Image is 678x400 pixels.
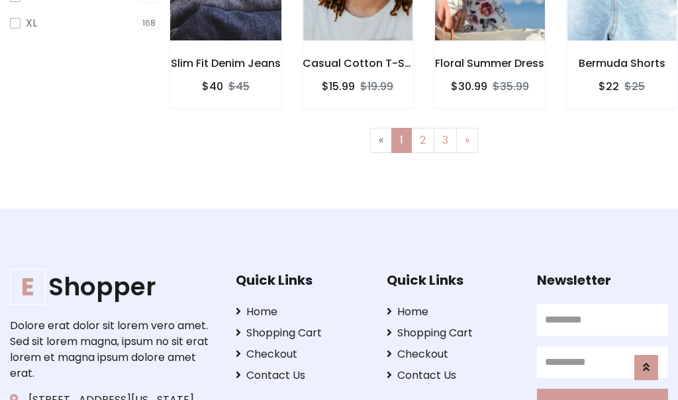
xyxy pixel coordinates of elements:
del: $25 [624,79,645,94]
h1: Shopper [10,272,215,302]
del: $35.99 [493,79,529,94]
label: XL [26,15,37,31]
h6: Slim Fit Denim Jeans [170,57,281,70]
a: Contact Us [387,368,518,383]
a: Home [387,304,518,320]
span: » [465,132,469,148]
a: Next [456,128,478,153]
a: 2 [411,128,434,153]
del: $19.99 [360,79,393,94]
h6: Casual Cotton T-Shirt [303,57,414,70]
a: 3 [434,128,457,153]
a: Home [236,304,367,320]
a: Contact Us [236,368,367,383]
a: EShopper [10,272,215,302]
a: Shopping Cart [387,325,518,341]
h6: $40 [202,80,223,93]
h6: $15.99 [322,80,355,93]
a: 1 [391,128,412,153]
nav: Page navigation [179,128,668,153]
a: Checkout [387,346,518,362]
h6: $22 [599,80,619,93]
a: Shopping Cart [236,325,367,341]
span: 168 [138,17,160,30]
h6: Floral Summer Dress [434,57,546,70]
del: $45 [228,79,250,94]
a: Checkout [236,346,367,362]
h5: Newsletter [537,272,668,288]
span: E [10,269,46,305]
p: Dolore erat dolor sit lorem vero amet. Sed sit lorem magna, ipsum no sit erat lorem et magna ipsu... [10,318,215,381]
h5: Quick Links [387,272,518,288]
h5: Quick Links [236,272,367,288]
h6: $30.99 [451,80,487,93]
h6: Bermuda Shorts [567,57,678,70]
